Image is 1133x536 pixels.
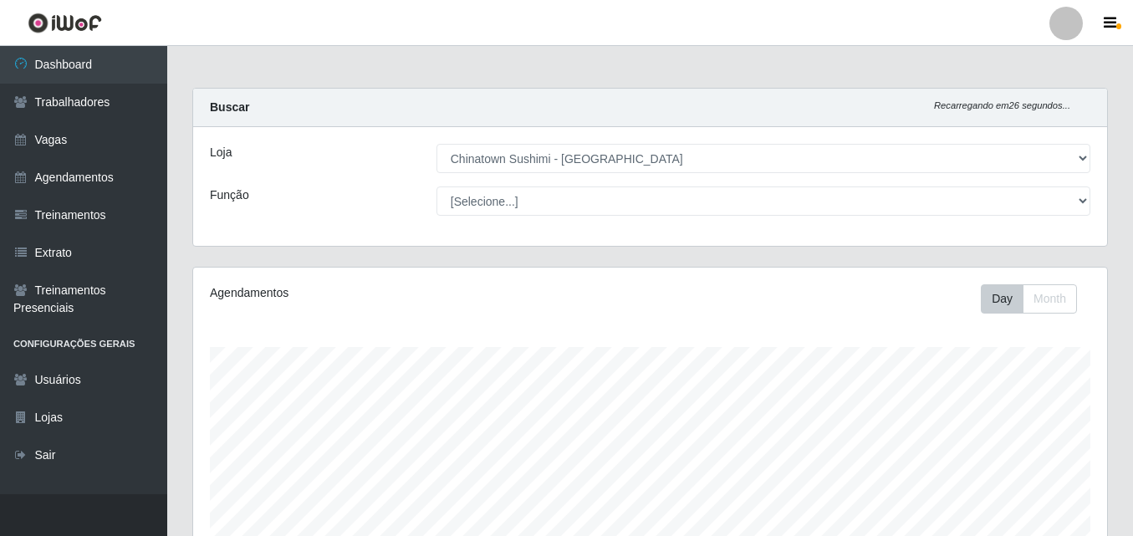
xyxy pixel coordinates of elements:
[210,284,562,302] div: Agendamentos
[1023,284,1077,314] button: Month
[934,100,1070,110] i: Recarregando em 26 segundos...
[981,284,1077,314] div: First group
[210,186,249,204] label: Função
[28,13,102,33] img: CoreUI Logo
[210,100,249,114] strong: Buscar
[981,284,1023,314] button: Day
[981,284,1090,314] div: Toolbar with button groups
[210,144,232,161] label: Loja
